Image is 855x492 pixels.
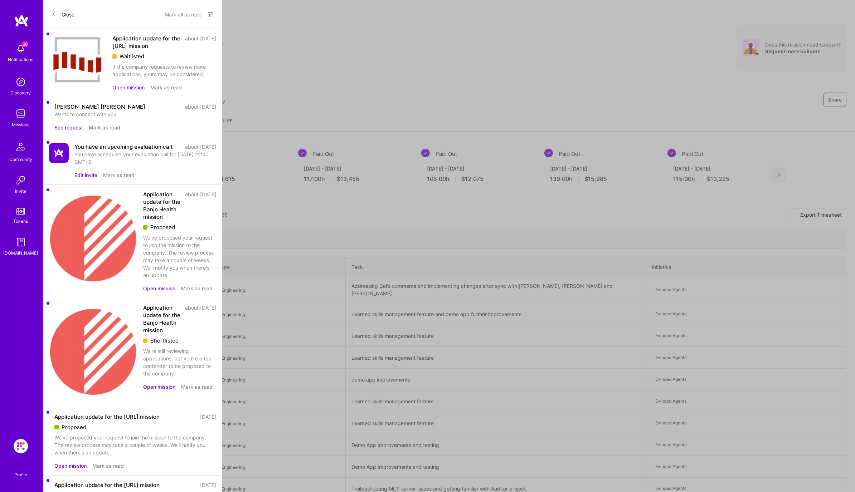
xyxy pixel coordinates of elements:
[12,463,30,478] a: Profile
[14,471,27,478] div: Profile
[54,423,216,431] div: Proposed
[49,191,137,288] img: Company Logo
[74,143,174,151] div: You have an upcoming evaluation call.
[49,35,107,85] img: Company Logo
[8,56,34,63] div: Notifications
[54,110,216,118] div: Wants to connect with you
[143,223,216,231] div: Proposed
[92,462,124,469] button: Mark as read
[200,413,216,420] div: [DATE]
[54,434,216,456] div: We've proposed your request to join the mission to the company. The review process may take a cou...
[185,143,216,151] div: about [DATE]
[112,63,216,78] div: If the company requests to review more applications, yours may be considered.
[12,121,30,128] div: Missions
[12,138,29,156] img: Community
[185,304,216,334] div: about [DATE]
[14,173,28,187] img: Invite
[49,304,137,401] img: Company Logo
[14,107,28,121] img: teamwork
[200,481,216,489] div: [DATE]
[49,143,69,163] img: Company Logo
[181,383,213,390] button: Mark as read
[54,462,87,469] button: Open mission
[185,103,216,110] div: about [DATE]
[185,35,216,50] div: about [DATE]
[9,156,32,163] div: Community
[14,75,28,89] img: discovery
[14,14,29,27] img: logo
[11,89,31,97] div: Discovery
[14,41,28,56] img: bell
[112,84,145,91] button: Open mission
[143,304,181,334] div: Application update for the Banjo Health mission
[143,347,216,377] div: We're still reviewing applications, but you're a top contender to be proposed to the company.
[22,41,28,47] span: 66
[74,151,216,166] div: You have scheduled your evaluation call for [DATE] 22:30 GMT+2.
[143,285,175,292] button: Open mission
[54,413,160,420] div: Application update for the [URL] mission
[143,383,175,390] button: Open mission
[181,285,213,292] button: Mark as read
[150,84,182,91] button: Mark as read
[4,249,38,257] div: [DOMAIN_NAME]
[52,9,74,20] button: Close
[112,35,181,50] div: Application update for the [URL] mission
[143,234,216,279] div: We've proposed your request to join the mission to the company. The review process may take a cou...
[54,124,83,131] button: See request
[16,208,25,215] img: tokens
[14,439,28,453] img: Evinced: AI-Agents Accessibility Solution
[54,481,160,489] div: Application update for the [URL] mission
[14,235,28,249] img: guide book
[74,171,97,179] button: Edit invite
[54,103,145,110] div: [PERSON_NAME] [PERSON_NAME]
[89,124,120,131] button: Mark as read
[14,217,28,225] div: Tokens
[143,191,181,221] div: Application update for the Banjo Health mission
[15,187,26,195] div: Invite
[185,191,216,221] div: about [DATE]
[165,9,202,20] button: Mark all as read
[143,337,216,344] div: Shortlisted
[112,53,216,60] div: Waitlisted
[103,171,135,179] button: Mark as read
[12,439,30,453] a: Evinced: AI-Agents Accessibility Solution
